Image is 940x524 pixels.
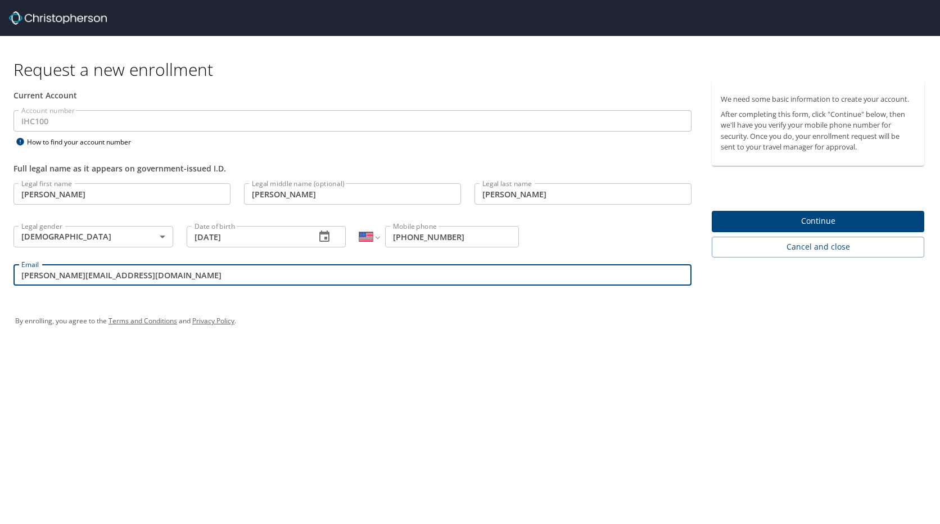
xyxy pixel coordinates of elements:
a: Privacy Policy [192,316,234,326]
img: cbt logo [9,11,107,25]
span: Cancel and close [721,240,915,254]
button: Continue [712,211,924,233]
div: [DEMOGRAPHIC_DATA] [13,226,173,247]
a: Terms and Conditions [109,316,177,326]
input: Enter phone number [385,226,519,247]
h1: Request a new enrollment [13,58,933,80]
p: We need some basic information to create your account. [721,94,915,105]
div: Full legal name as it appears on government-issued I.D. [13,162,692,174]
button: Cancel and close [712,237,924,258]
div: By enrolling, you agree to the and . [15,307,925,335]
div: How to find your account number [13,135,154,149]
span: Continue [721,214,915,228]
input: MM/DD/YYYY [187,226,307,247]
p: After completing this form, click "Continue" below, then we'll have you verify your mobile phone ... [721,109,915,152]
div: Current Account [13,89,692,101]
